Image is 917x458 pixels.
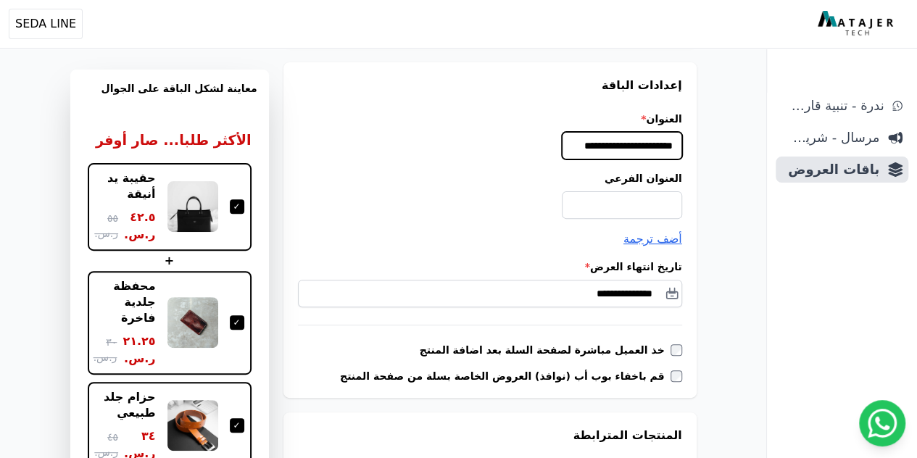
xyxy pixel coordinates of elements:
[623,230,682,248] button: أضف ترجمة
[623,232,682,246] span: أضف ترجمة
[94,211,118,241] span: ٥٥ ر.س.
[94,335,117,365] span: ٣٠ ر.س.
[781,128,879,148] span: مرسال - شريط دعاية
[298,112,682,126] label: العنوان
[818,11,897,37] img: MatajerTech Logo
[95,278,156,327] div: محفظة جلدية فاخرة
[88,130,252,151] h3: الأكثر طلبا... صار أوفر
[124,209,155,243] span: ٤٢.٥ ر.س.
[88,252,252,270] div: +
[298,427,682,444] h3: المنتجات المترابطة
[95,389,156,422] div: حزام جلد طبيعي
[95,170,156,203] div: حقيبة يد أنيقة
[420,343,671,357] label: خذ العميل مباشرة لصفحة السلة بعد اضافة المنتج
[9,9,83,39] button: SEDA LINE
[82,81,257,113] h3: معاينة لشكل الباقة على الجوال
[340,369,671,383] label: قم باخفاء بوب أب (نوافذ) العروض الخاصة بسلة من صفحة المنتج
[167,181,218,232] img: حقيبة يد أنيقة
[167,400,218,451] img: حزام جلد طبيعي
[781,96,884,116] span: ندرة - تنبية قارب علي النفاذ
[781,159,879,180] span: باقات العروض
[123,333,155,367] span: ٢١.٢٥ ر.س.
[298,77,682,94] h3: إعدادات الباقة
[167,297,218,348] img: محفظة جلدية فاخرة
[298,171,682,186] label: العنوان الفرعي
[298,259,682,274] label: تاريخ انتهاء العرض
[15,15,76,33] span: SEDA LINE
